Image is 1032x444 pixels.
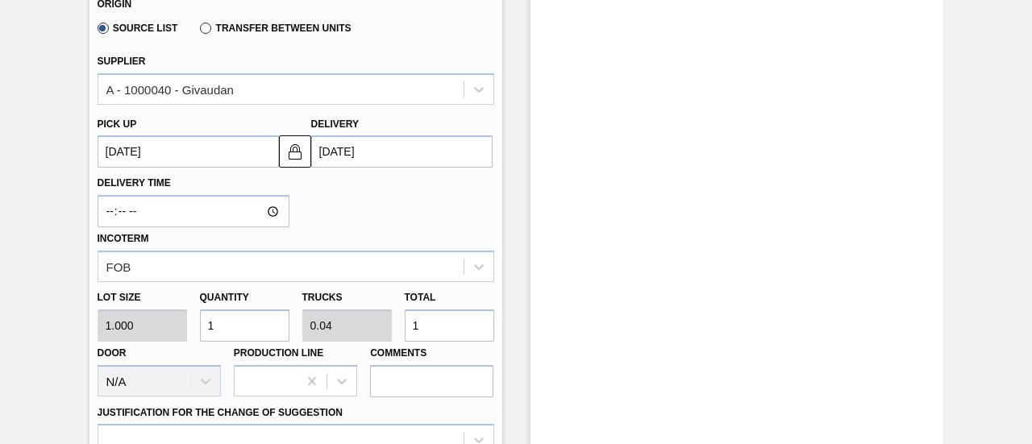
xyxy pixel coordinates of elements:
label: Lot size [98,286,187,309]
img: locked [285,142,305,161]
input: mm/dd/yyyy [311,135,493,168]
input: mm/dd/yyyy [98,135,279,168]
label: Comments [370,342,493,365]
label: Supplier [98,56,146,67]
label: Door [98,347,127,359]
label: Justification for the Change of Suggestion [98,407,343,418]
button: locked [279,135,311,168]
div: FOB [106,259,131,273]
label: Pick up [98,118,137,130]
label: Source List [98,23,178,34]
label: Delivery Time [98,172,289,195]
label: Delivery [311,118,360,130]
div: A - 1000040 - Givaudan [106,82,234,96]
label: Trucks [302,292,343,303]
label: Incoterm [98,233,149,244]
label: Production Line [234,347,323,359]
label: Transfer between Units [200,23,351,34]
label: Total [405,292,436,303]
label: Quantity [200,292,249,303]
